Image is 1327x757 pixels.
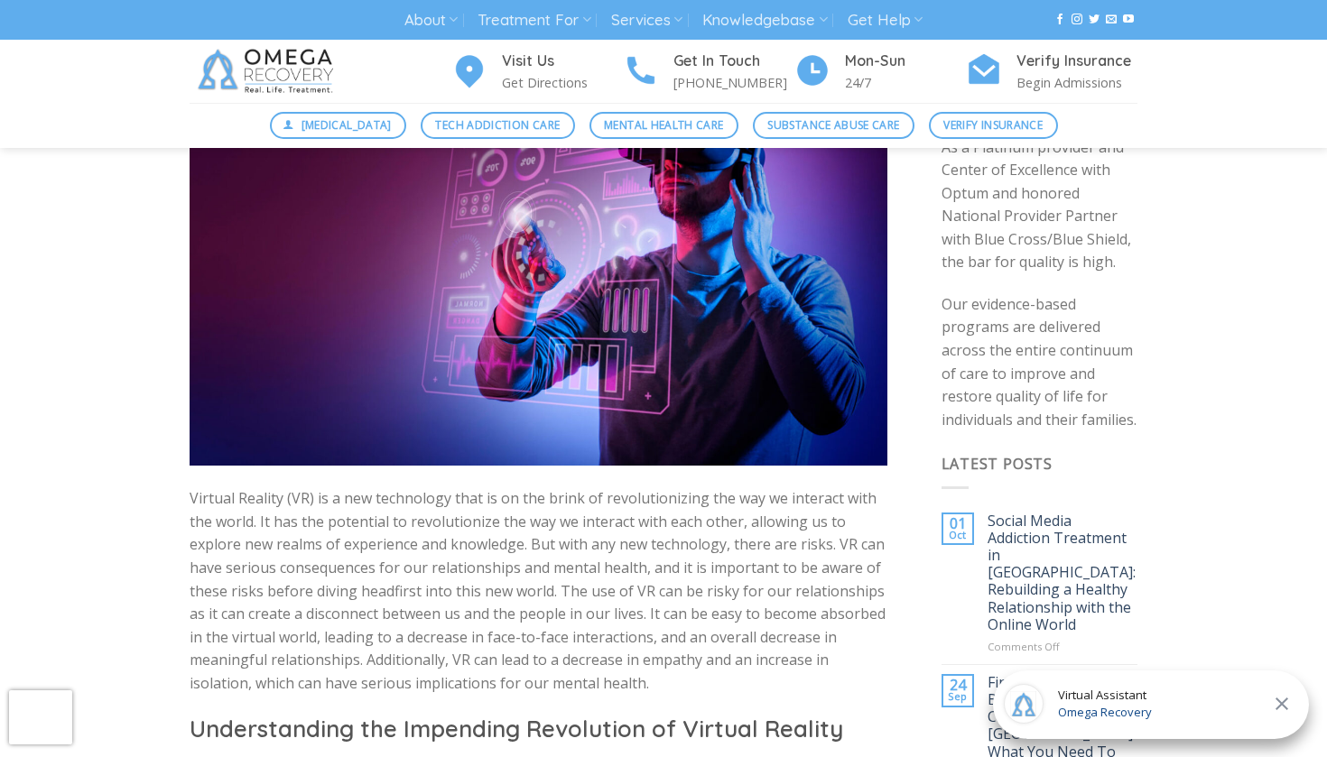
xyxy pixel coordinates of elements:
[190,487,887,695] p: Virtual Reality (VR) is a new technology that is on the brink of revolutionizing the way we inter...
[966,50,1137,94] a: Verify Insurance Begin Admissions
[1072,14,1082,26] a: Follow on Instagram
[753,112,914,139] a: Substance Abuse Care
[502,50,623,73] h4: Visit Us
[1089,14,1100,26] a: Follow on Twitter
[673,50,794,73] h4: Get In Touch
[702,4,827,37] a: Knowledgebase
[451,50,623,94] a: Visit Us Get Directions
[929,112,1058,139] a: Verify Insurance
[942,293,1138,432] p: Our evidence-based programs are delivered across the entire continuum of care to improve and rest...
[9,690,72,744] iframe: reCAPTCHA
[988,512,1137,633] a: Social Media Addiction Treatment in [GEOGRAPHIC_DATA]: Rebuilding a Healthy Relationship with the...
[1054,14,1065,26] a: Follow on Facebook
[270,112,407,139] a: [MEDICAL_DATA]
[1016,50,1137,73] h4: Verify Insurance
[478,4,590,37] a: Treatment For
[190,40,348,103] img: Omega Recovery
[502,72,623,93] p: Get Directions
[845,72,966,93] p: 24/7
[942,136,1138,275] p: As a Platinum provider and Center of Excellence with Optum and honored National Provider Partner ...
[190,714,887,743] h2: Understanding the Impending Revolution of Virtual Reality
[404,4,458,37] a: About
[302,116,392,134] span: [MEDICAL_DATA]
[942,454,1053,474] span: Latest Posts
[604,116,723,134] span: Mental Health Care
[1123,14,1134,26] a: Follow on YouTube
[988,640,1060,653] span: Comments Off
[1106,14,1117,26] a: Send us an email
[611,4,682,37] a: Services
[435,116,560,134] span: Tech Addiction Care
[673,72,794,93] p: [PHONE_NUMBER]
[848,4,923,37] a: Get Help
[421,112,575,139] a: Tech Addiction Care
[1016,72,1137,93] p: Begin Admissions
[623,50,794,94] a: Get In Touch [PHONE_NUMBER]
[589,112,738,139] a: Mental Health Care
[845,50,966,73] h4: Mon-Sun
[190,74,887,466] img: virtual reality and society
[943,116,1043,134] span: Verify Insurance
[767,116,899,134] span: Substance Abuse Care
